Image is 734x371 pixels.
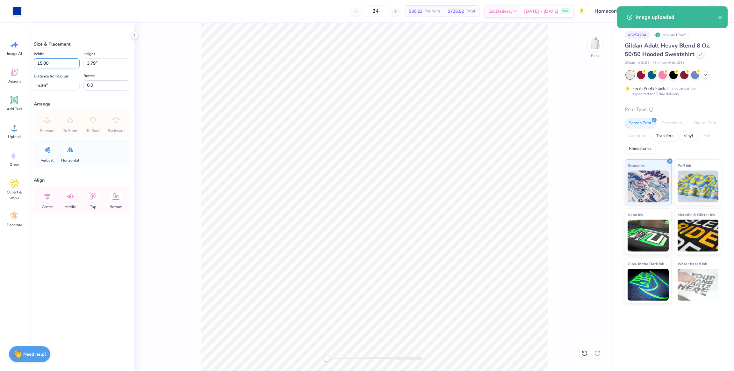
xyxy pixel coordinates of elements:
[718,13,723,21] button: close
[8,134,21,139] span: Upload
[61,158,79,163] span: Horizontal
[466,8,475,15] span: Total
[110,204,122,209] span: Bottom
[34,50,45,58] label: Width
[653,60,685,66] span: Minimum Order: 24 +
[448,8,464,15] span: $725.52
[625,131,650,141] div: Applique
[562,9,568,13] span: Free
[636,13,718,21] div: Image uploaded
[680,131,697,141] div: Vinyl
[64,204,76,209] span: Middle
[652,131,678,141] div: Transfers
[628,162,644,169] span: Standard
[424,8,440,15] span: Per Item
[625,119,656,128] div: Screen Print
[409,8,422,15] span: $30.23
[625,31,650,39] div: # 525429A
[632,85,711,97] div: This color can be expedited for 5 day delivery.
[7,106,22,112] span: Add Text
[41,158,54,163] span: Vertical
[678,220,719,251] img: Metallic & Glitter Ink
[83,72,95,80] label: Rotate
[695,5,721,18] a: JM
[34,177,129,184] div: Align
[706,5,718,18] img: John Michael Binayas
[324,355,330,361] div: Accessibility label
[524,8,558,15] span: [DATE] - [DATE]
[7,51,22,56] span: Image AI
[34,72,68,80] label: Distance from Collar
[678,211,715,218] span: Metallic & Glitter Ink
[23,351,46,357] strong: Need help?
[34,41,129,47] div: Size & Placement
[589,37,601,50] img: Back
[628,211,643,218] span: Neon Ink
[34,101,129,107] div: Arrange
[90,204,96,209] span: Top
[625,144,656,154] div: Rhinestones
[10,162,19,167] span: Greek
[690,119,721,128] div: Digital Print
[678,162,691,169] span: Puff Ink
[678,171,719,202] img: Puff Ink
[699,131,714,141] div: Foil
[678,269,719,301] img: Water based Ink
[678,260,707,267] span: Water based Ink
[628,269,669,301] img: Glow in the Dark Ink
[653,31,689,39] div: Original Proof
[4,190,25,200] span: Clipart & logos
[625,60,635,66] span: Gildan
[488,8,513,15] span: Est. Delivery
[628,171,669,202] img: Standard
[658,119,688,128] div: Embroidery
[7,79,21,84] span: Designs
[7,222,22,228] span: Decorate
[632,86,666,91] strong: Fresh Prints Flash:
[590,5,637,18] input: Untitled Design
[42,204,53,209] span: Center
[628,260,664,267] span: Glow in the Dark Ink
[625,42,710,58] span: Gildan Adult Heavy Blend 8 Oz. 50/50 Hooded Sweatshirt
[83,50,95,58] label: Height
[638,60,650,66] span: # G185
[591,53,599,59] div: Back
[625,106,721,113] div: Print Type
[363,5,388,17] input: – –
[628,220,669,251] img: Neon Ink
